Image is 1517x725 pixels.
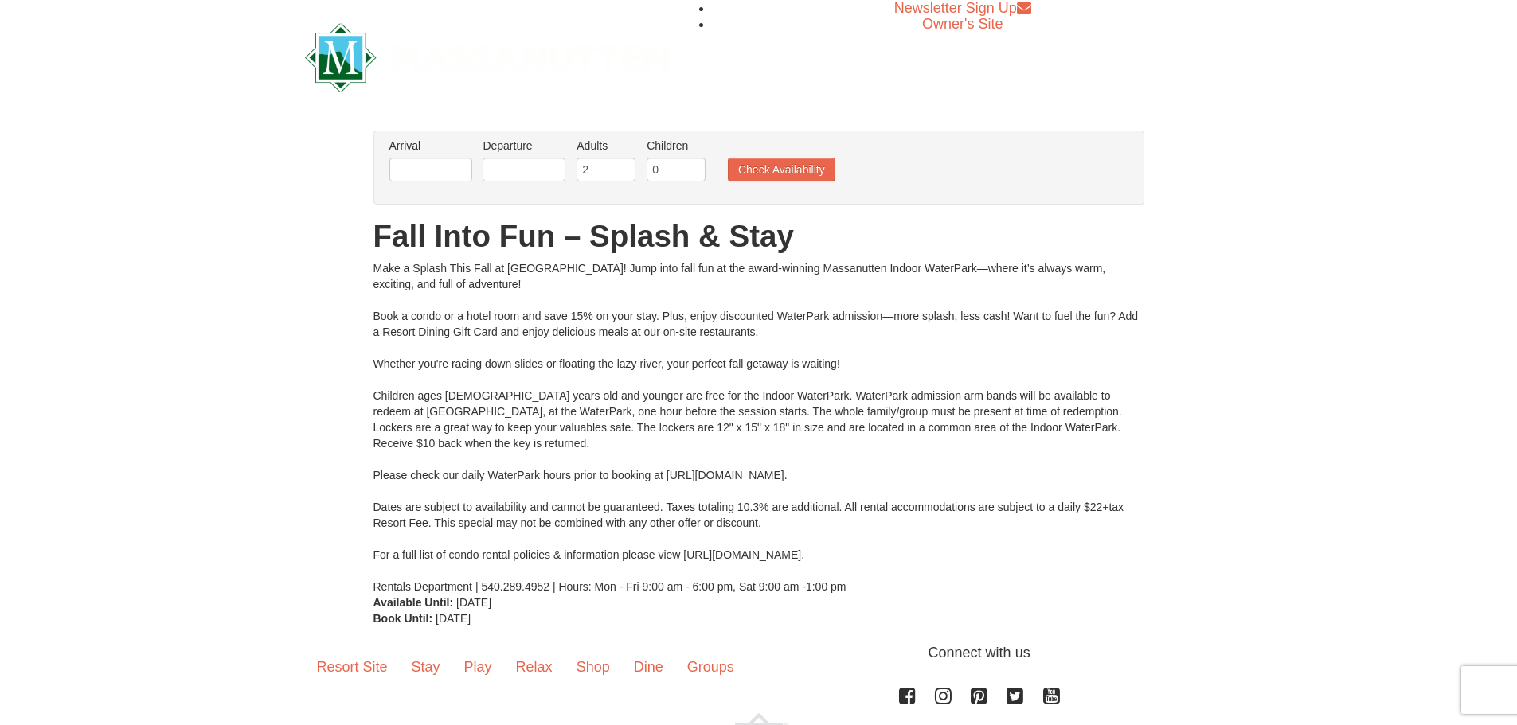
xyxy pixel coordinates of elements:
label: Arrival [389,138,472,154]
span: [DATE] [456,596,491,609]
a: Owner's Site [922,16,1003,32]
label: Departure [483,138,565,154]
a: Groups [675,642,746,692]
span: [DATE] [436,612,471,625]
label: Adults [577,138,635,154]
img: Massanutten Resort Logo [305,23,670,92]
a: Shop [565,642,622,692]
a: Play [452,642,504,692]
strong: Available Until: [373,596,454,609]
a: Dine [622,642,675,692]
p: Connect with us [305,642,1213,664]
h1: Fall Into Fun – Splash & Stay [373,220,1144,252]
a: Resort Site [305,642,400,692]
strong: Book Until: [373,612,433,625]
a: Massanutten Resort [305,37,670,74]
a: Relax [504,642,565,692]
label: Children [647,138,706,154]
button: Check Availability [728,158,835,181]
div: Make a Splash This Fall at [GEOGRAPHIC_DATA]! Jump into fall fun at the award-winning Massanutten... [373,260,1144,594]
a: Stay [400,642,452,692]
